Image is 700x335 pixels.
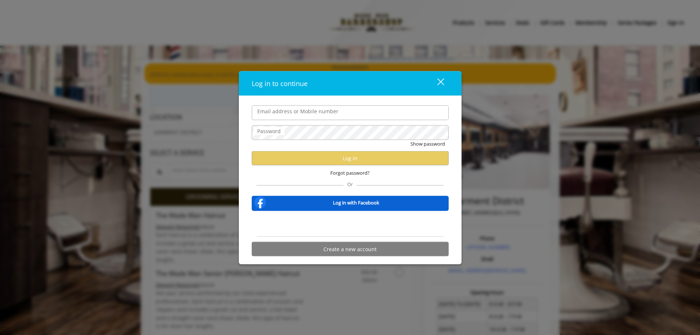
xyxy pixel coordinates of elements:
button: Show password [410,140,445,147]
img: facebook-logo [253,195,268,210]
span: Forgot password? [330,169,370,177]
button: Create a new account [252,242,449,256]
b: Log in with Facebook [333,199,379,206]
input: Password [252,125,449,140]
div: close dialog [429,78,444,89]
button: close dialog [424,76,449,91]
span: Log in to continue [252,79,308,88]
input: Email address or Mobile number [252,105,449,120]
button: Log in [252,151,449,165]
iframe: Sign in with Google Button [310,216,391,232]
label: Email address or Mobile number [254,107,342,115]
span: Or [344,181,356,188]
label: Password [254,127,284,135]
